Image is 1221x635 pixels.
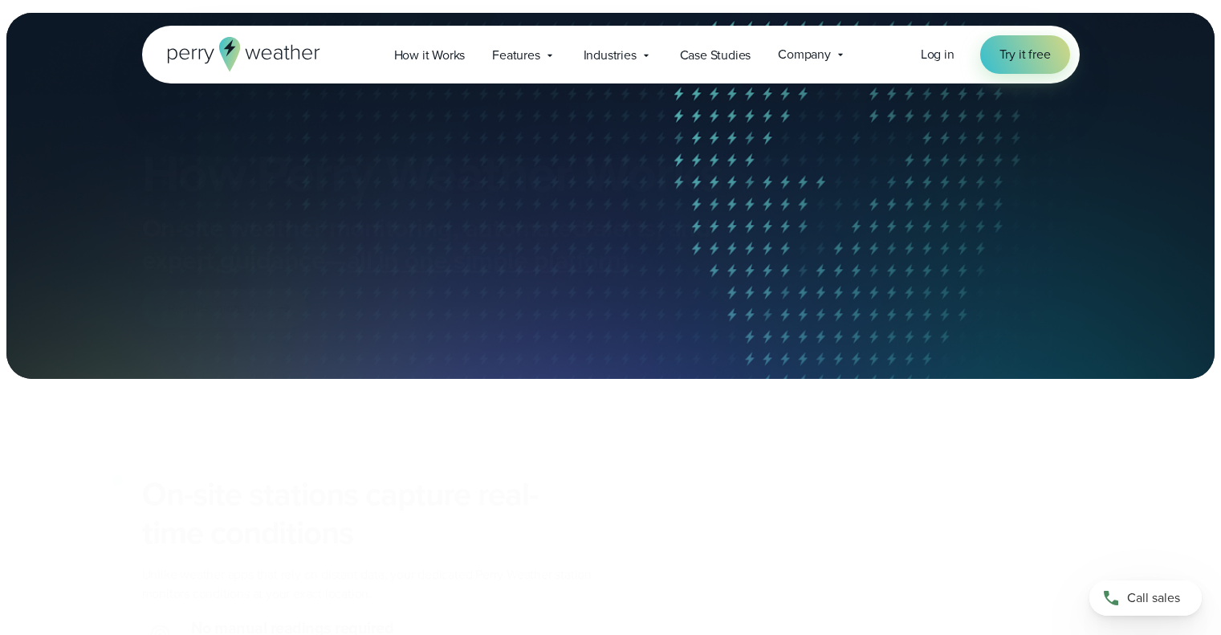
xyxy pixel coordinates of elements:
span: How it Works [394,46,466,65]
a: Call sales [1089,580,1202,616]
span: Industries [584,46,637,65]
span: Try it free [999,45,1051,64]
a: How it Works [381,39,479,71]
span: Case Studies [680,46,751,65]
span: Log in [921,45,954,63]
a: Log in [921,45,954,64]
a: Try it free [980,35,1070,74]
span: Features [492,46,539,65]
span: Company [778,45,831,64]
a: Case Studies [666,39,765,71]
span: Call sales [1127,588,1180,608]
